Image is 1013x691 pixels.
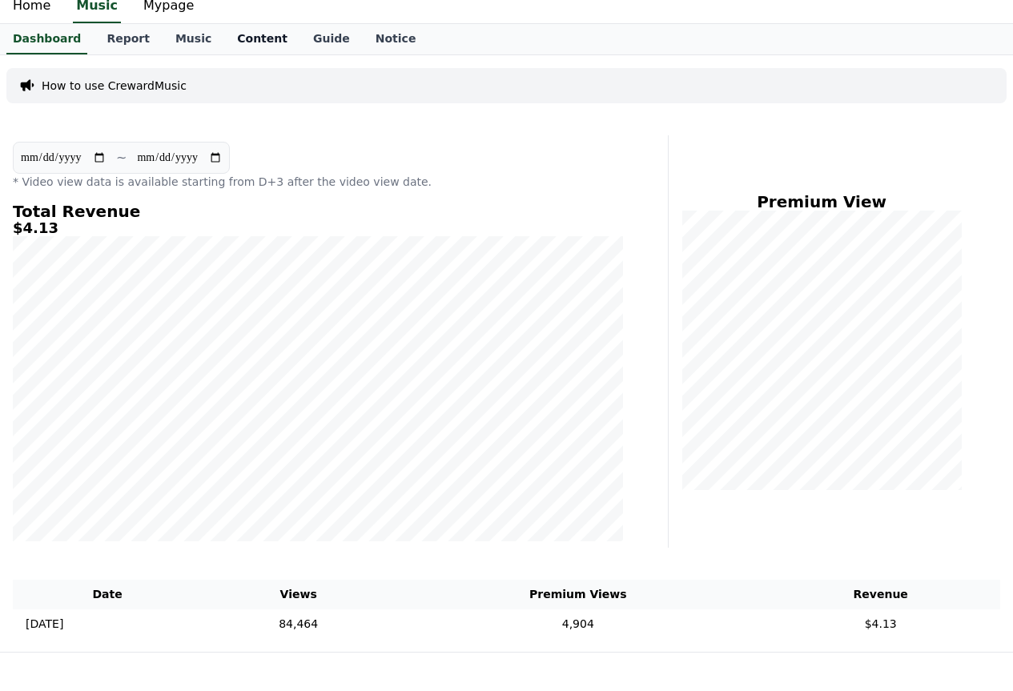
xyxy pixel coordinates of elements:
[13,580,202,609] th: Date
[13,220,623,236] h5: $4.13
[26,616,63,633] p: [DATE]
[224,24,300,54] a: Content
[681,193,962,211] h4: Premium View
[6,24,87,54] a: Dashboard
[761,609,1000,639] td: $4.13
[395,580,761,609] th: Premium Views
[42,78,187,94] a: How to use CrewardMusic
[13,203,623,220] h4: Total Revenue
[202,580,395,609] th: Views
[761,580,1000,609] th: Revenue
[94,24,163,54] a: Report
[363,24,429,54] a: Notice
[163,24,224,54] a: Music
[116,148,127,167] p: ~
[13,174,623,190] p: * Video view data is available starting from D+3 after the video view date.
[395,609,761,639] td: 4,904
[202,609,395,639] td: 84,464
[300,24,363,54] a: Guide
